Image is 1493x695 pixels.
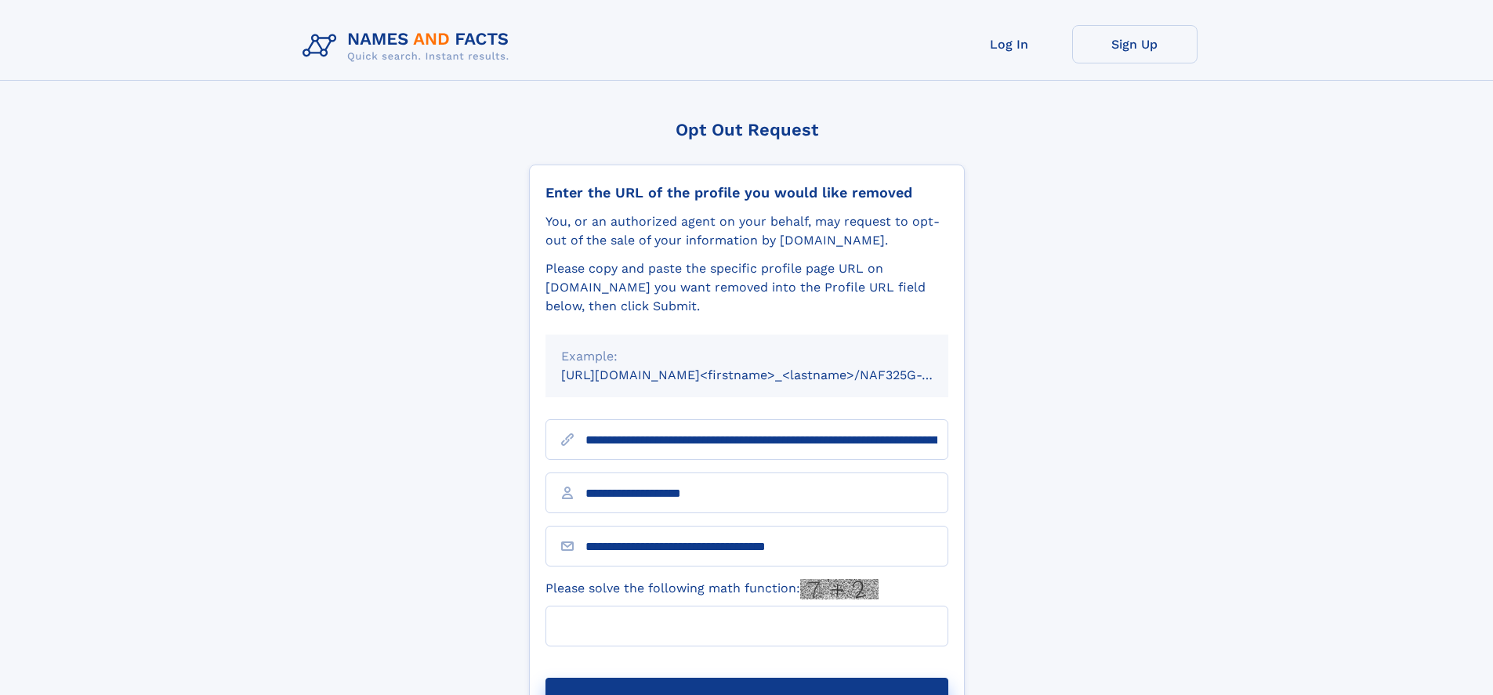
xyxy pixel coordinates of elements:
[947,25,1072,63] a: Log In
[561,347,933,366] div: Example:
[529,120,965,139] div: Opt Out Request
[545,579,879,599] label: Please solve the following math function:
[561,367,978,382] small: [URL][DOMAIN_NAME]<firstname>_<lastname>/NAF325G-xxxxxxxx
[296,25,522,67] img: Logo Names and Facts
[545,184,948,201] div: Enter the URL of the profile you would like removed
[1072,25,1198,63] a: Sign Up
[545,212,948,250] div: You, or an authorized agent on your behalf, may request to opt-out of the sale of your informatio...
[545,259,948,316] div: Please copy and paste the specific profile page URL on [DOMAIN_NAME] you want removed into the Pr...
